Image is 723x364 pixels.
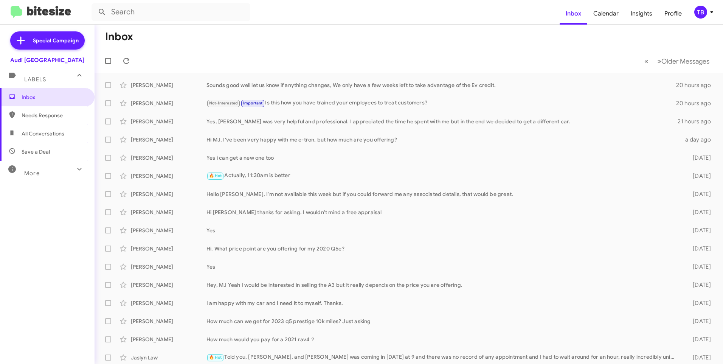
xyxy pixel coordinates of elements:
[681,281,717,289] div: [DATE]
[131,299,206,307] div: [PERSON_NAME]
[681,245,717,252] div: [DATE]
[681,172,717,180] div: [DATE]
[681,190,717,198] div: [DATE]
[206,190,681,198] div: Hello [PERSON_NAME], I'm not available this week but if you could forward me any associated detai...
[681,336,717,343] div: [DATE]
[681,263,717,271] div: [DATE]
[661,57,709,65] span: Older Messages
[206,118,678,125] div: Yes, [PERSON_NAME] was very helpful and professional. I appreciated the time he spent with me but...
[209,355,222,360] span: 🔥 Hot
[10,56,84,64] div: Audi [GEOGRAPHIC_DATA]
[92,3,250,21] input: Search
[131,227,206,234] div: [PERSON_NAME]
[678,118,717,125] div: 21 hours ago
[587,3,625,25] a: Calendar
[131,208,206,216] div: [PERSON_NAME]
[681,354,717,361] div: [DATE]
[209,101,238,106] span: Not-Interested
[131,81,206,89] div: [PERSON_NAME]
[10,31,85,50] a: Special Campaign
[22,130,64,137] span: All Conversations
[24,76,46,83] span: Labels
[681,227,717,234] div: [DATE]
[640,53,714,69] nav: Page navigation example
[206,263,681,271] div: Yes
[24,170,40,177] span: More
[131,336,206,343] div: [PERSON_NAME]
[131,263,206,271] div: [PERSON_NAME]
[209,173,222,178] span: 🔥 Hot
[625,3,658,25] a: Insights
[640,53,653,69] button: Previous
[105,31,133,43] h1: Inbox
[658,3,688,25] a: Profile
[131,154,206,162] div: [PERSON_NAME]
[206,154,681,162] div: Yes i can get a new one too
[131,281,206,289] div: [PERSON_NAME]
[131,118,206,125] div: [PERSON_NAME]
[22,93,86,101] span: Inbox
[33,37,79,44] span: Special Campaign
[206,81,676,89] div: Sounds good well let us know if anything changes, We only have a few weeks left to take advantage...
[206,136,681,143] div: Hi MJ, I've been very happy with me e-tron, but how much are you offering?
[653,53,714,69] button: Next
[206,227,681,234] div: Yes
[644,56,649,66] span: «
[131,354,206,361] div: Jaslyn Law
[22,112,86,119] span: Needs Response
[206,353,681,362] div: Told you, [PERSON_NAME], and [PERSON_NAME] was coming in [DATE] at 9 and there was no record of a...
[206,281,681,289] div: Hey, MJ Yeah I would be interested in selling the A3 but it really depends on the price you are o...
[131,317,206,325] div: [PERSON_NAME]
[131,136,206,143] div: [PERSON_NAME]
[657,56,661,66] span: »
[131,245,206,252] div: [PERSON_NAME]
[206,99,676,107] div: Is this how you have trained your employees to treat customers?
[681,208,717,216] div: [DATE]
[676,100,717,107] div: 20 hours ago
[206,245,681,252] div: Hi. What price point are you offering for my 2020 Q5e?
[22,148,50,156] span: Save a Deal
[206,171,681,180] div: Actually, 11:30am is better
[131,172,206,180] div: [PERSON_NAME]
[206,317,681,325] div: How much can we get for 2023 q5 prestige 10k miles? Just asking
[206,336,681,343] div: How much would you pay for a 2021 rav4？
[206,299,681,307] div: I am happy with my car and I need it to myself. Thanks.
[676,81,717,89] div: 20 hours ago
[243,101,263,106] span: Important
[681,154,717,162] div: [DATE]
[681,317,717,325] div: [DATE]
[688,6,715,19] button: TB
[131,190,206,198] div: [PERSON_NAME]
[681,136,717,143] div: a day ago
[560,3,587,25] a: Inbox
[131,100,206,107] div: [PERSON_NAME]
[694,6,707,19] div: TB
[206,208,681,216] div: Hi [PERSON_NAME] thanks for asking. I wouldn't mind a free appraisal
[681,299,717,307] div: [DATE]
